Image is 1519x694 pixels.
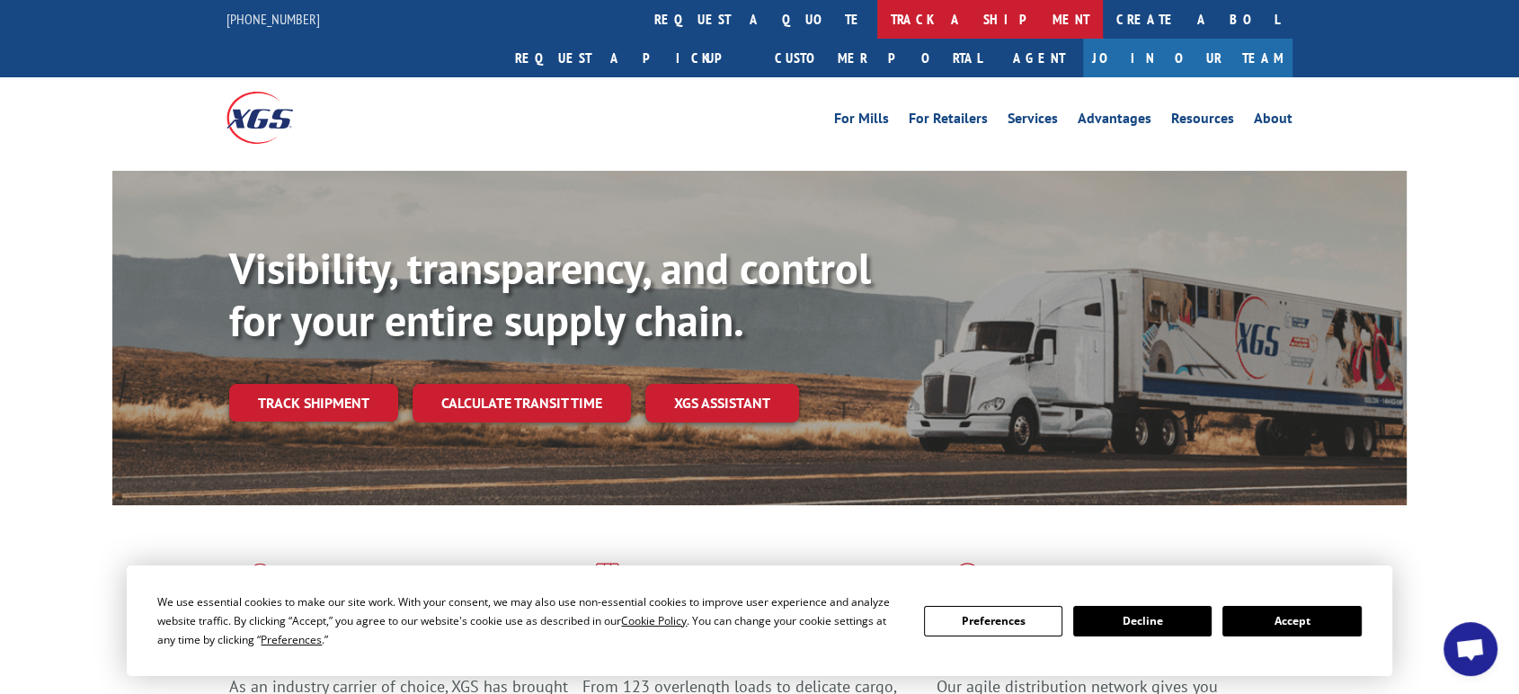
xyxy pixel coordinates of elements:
a: Advantages [1078,111,1151,131]
span: Cookie Policy [621,613,687,628]
button: Preferences [924,606,1062,636]
img: xgs-icon-flagship-distribution-model-red [937,563,999,609]
img: xgs-icon-total-supply-chain-intelligence-red [229,563,285,609]
a: Track shipment [229,384,398,422]
b: Visibility, transparency, and control for your entire supply chain. [229,240,871,348]
button: Decline [1073,606,1212,636]
a: Calculate transit time [413,384,631,423]
a: Resources [1171,111,1234,131]
a: Agent [995,39,1083,77]
a: Services [1008,111,1058,131]
div: Open chat [1443,622,1497,676]
a: Request a pickup [502,39,761,77]
a: Customer Portal [761,39,995,77]
button: Accept [1222,606,1361,636]
a: [PHONE_NUMBER] [227,10,320,28]
a: For Retailers [909,111,988,131]
div: Cookie Consent Prompt [127,565,1392,676]
span: Preferences [261,632,322,647]
a: For Mills [834,111,889,131]
a: About [1254,111,1292,131]
a: XGS ASSISTANT [645,384,799,423]
a: Join Our Team [1083,39,1292,77]
div: We use essential cookies to make our site work. With your consent, we may also use non-essential ... [157,592,902,649]
img: xgs-icon-focused-on-flooring-red [582,563,625,609]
